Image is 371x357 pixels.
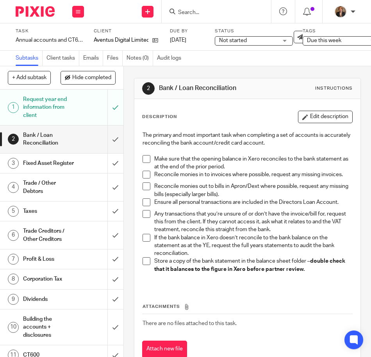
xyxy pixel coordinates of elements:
[159,84,264,92] h1: Bank / Loan Reconciliation
[154,171,352,178] p: Reconcile monies in to invoices where possible, request any missing invoices.
[315,85,353,92] div: Instructions
[143,304,180,309] span: Attachments
[143,321,237,326] span: There are no files attached to this task.
[83,51,103,66] a: Emails
[8,294,19,305] div: 9
[23,94,74,121] h1: Request year end information from client
[72,75,111,81] span: Hide completed
[142,114,177,120] p: Description
[154,257,352,273] p: Store a copy of the bank statement in the balance sheet folder –
[23,253,74,265] h1: Profit & Loss
[23,205,74,217] h1: Taxes
[307,38,341,43] span: Due this week
[16,51,43,66] a: Subtasks
[177,9,248,16] input: Search
[23,293,74,305] h1: Dividends
[16,6,55,17] img: Pixie
[23,129,74,149] h1: Bank / Loan Reconciliation
[215,28,293,34] label: Status
[23,273,74,285] h1: Corporation Tax
[143,131,352,147] p: The primary and most important task when completing a set of accounts is accurately reconciling t...
[8,254,19,265] div: 7
[170,37,186,43] span: [DATE]
[8,322,19,333] div: 10
[8,230,19,241] div: 6
[16,36,84,44] div: Annual accounts and CT600 return
[157,51,185,66] a: Audit logs
[8,182,19,193] div: 4
[127,51,153,66] a: Notes (0)
[170,28,205,34] label: Due by
[94,36,148,44] p: Aventus Digital Limited
[154,234,352,258] p: If the bank balance in Xero doesn’t reconcile to the bank balance on the statement as at the YE, ...
[23,313,74,341] h1: Building the accounts + disclosures
[154,198,352,206] p: Ensure all personal transactions are included in the Directors Loan Account.
[8,274,19,285] div: 8
[46,51,79,66] a: Client tasks
[94,28,162,34] label: Client
[154,258,346,272] strong: double check that it balances to the figure in Xero before partner review.
[16,28,84,34] label: Task
[334,5,347,18] img: WhatsApp%20Image%202025-04-23%20at%2010.20.30_16e186ec.jpg
[23,177,74,197] h1: Trade / Other Debtors
[107,51,123,66] a: Files
[154,182,352,198] p: Reconcile monies out to bills in Apron/Dext where possible, request any missing bills (especially...
[8,71,51,84] button: + Add subtask
[8,158,19,169] div: 3
[61,71,116,84] button: Hide completed
[298,111,353,123] button: Edit description
[8,206,19,217] div: 5
[23,225,74,245] h1: Trade Creditors / Other Creditors
[154,155,352,171] p: Make sure that the opening balance in Xero reconciles to the bank statement as at the end of the ...
[219,38,247,43] span: Not started
[8,102,19,113] div: 1
[154,210,352,234] p: Any transactions that you’re unsure of or don’t have the invoice/bill for, request this from the ...
[142,82,155,95] div: 2
[23,157,74,169] h1: Fixed Asset Register
[8,134,19,145] div: 2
